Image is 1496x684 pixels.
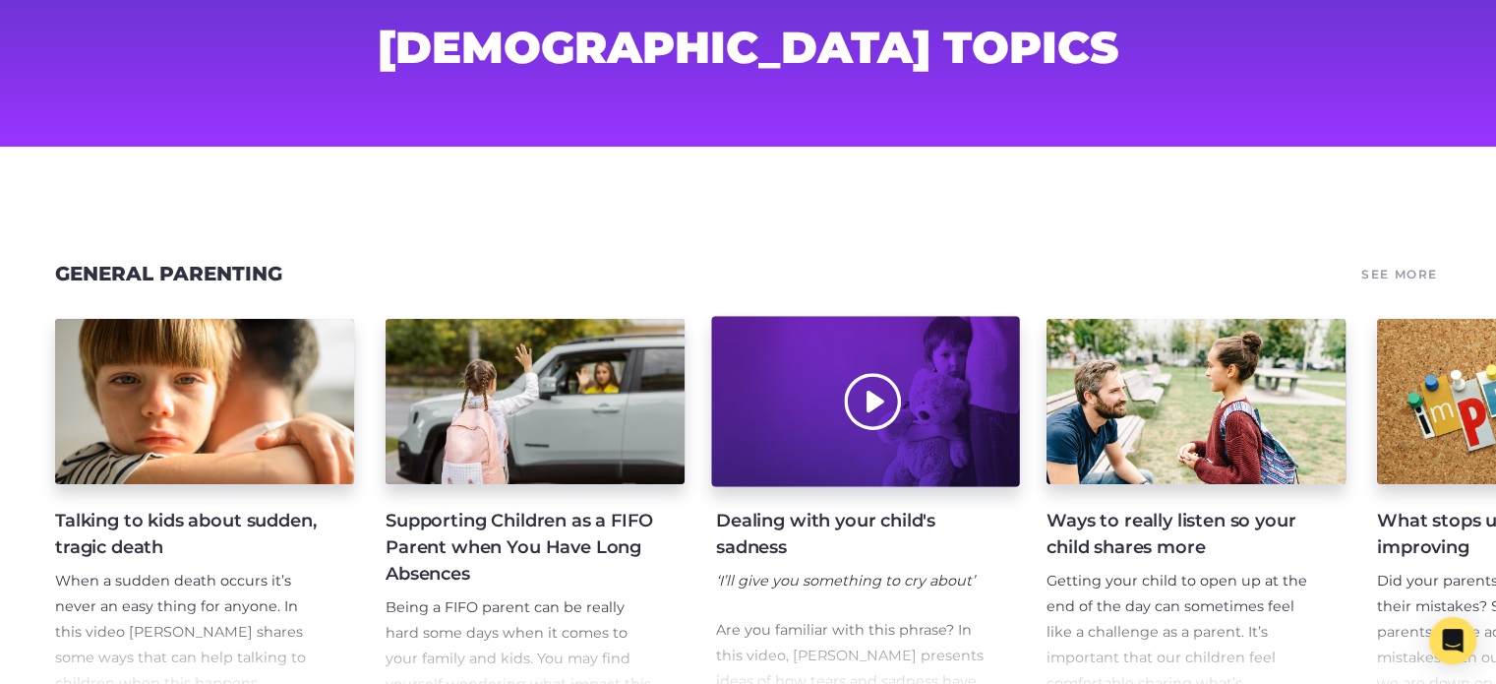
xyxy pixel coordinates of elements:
[274,28,1223,67] h1: [DEMOGRAPHIC_DATA] Topics
[386,508,653,588] h4: Supporting Children as a FIFO Parent when You Have Long Absences
[55,508,323,561] h4: Talking to kids about sudden, tragic death
[55,262,282,285] a: General Parenting
[1429,617,1476,664] div: Open Intercom Messenger
[716,508,984,561] h4: Dealing with your child's sadness
[716,572,975,590] em: ‘I’ll give you something to cry about’
[1358,261,1441,288] a: See More
[1047,508,1314,561] h4: Ways to really listen so your child shares more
